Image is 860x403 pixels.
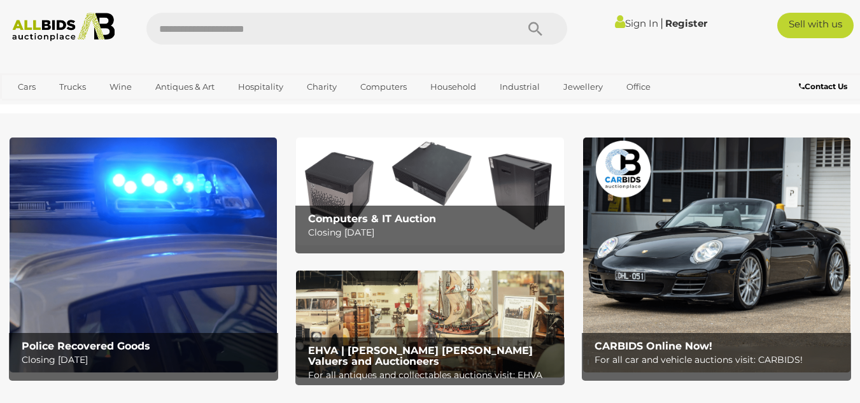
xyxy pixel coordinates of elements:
b: Computers & IT Auction [308,213,436,225]
a: Sign In [615,17,658,29]
a: EHVA | Evans Hastings Valuers and Auctioneers EHVA | [PERSON_NAME] [PERSON_NAME] Valuers and Auct... [296,271,563,378]
a: Sell with us [777,13,854,38]
b: Police Recovered Goods [22,340,150,352]
img: Allbids.com.au [6,13,121,41]
a: Contact Us [799,80,850,94]
b: CARBIDS Online Now! [595,340,712,352]
a: Trucks [51,76,94,97]
img: Police Recovered Goods [10,138,277,372]
p: Closing [DATE] [308,225,558,241]
a: Cars [10,76,44,97]
p: Closing [DATE] [22,352,272,368]
a: Computers & IT Auction Computers & IT Auction Closing [DATE] [296,138,563,244]
a: Industrial [491,76,548,97]
a: CARBIDS Online Now! CARBIDS Online Now! For all car and vehicle auctions visit: CARBIDS! [583,138,850,372]
a: Police Recovered Goods Police Recovered Goods Closing [DATE] [10,138,277,372]
img: EHVA | Evans Hastings Valuers and Auctioneers [296,271,563,378]
img: CARBIDS Online Now! [583,138,850,372]
a: Register [665,17,707,29]
a: Wine [101,76,140,97]
a: Sports [10,97,52,118]
b: Contact Us [799,81,847,91]
a: Computers [352,76,415,97]
p: For all car and vehicle auctions visit: CARBIDS! [595,352,845,368]
a: Jewellery [555,76,611,97]
a: Office [618,76,659,97]
p: For all antiques and collectables auctions visit: EHVA [308,367,558,383]
a: Antiques & Art [147,76,223,97]
a: [GEOGRAPHIC_DATA] [59,97,166,118]
a: Hospitality [230,76,292,97]
a: Charity [299,76,345,97]
a: Household [422,76,484,97]
span: | [660,16,663,30]
img: Computers & IT Auction [296,138,563,244]
button: Search [504,13,567,45]
b: EHVA | [PERSON_NAME] [PERSON_NAME] Valuers and Auctioneers [308,344,533,368]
